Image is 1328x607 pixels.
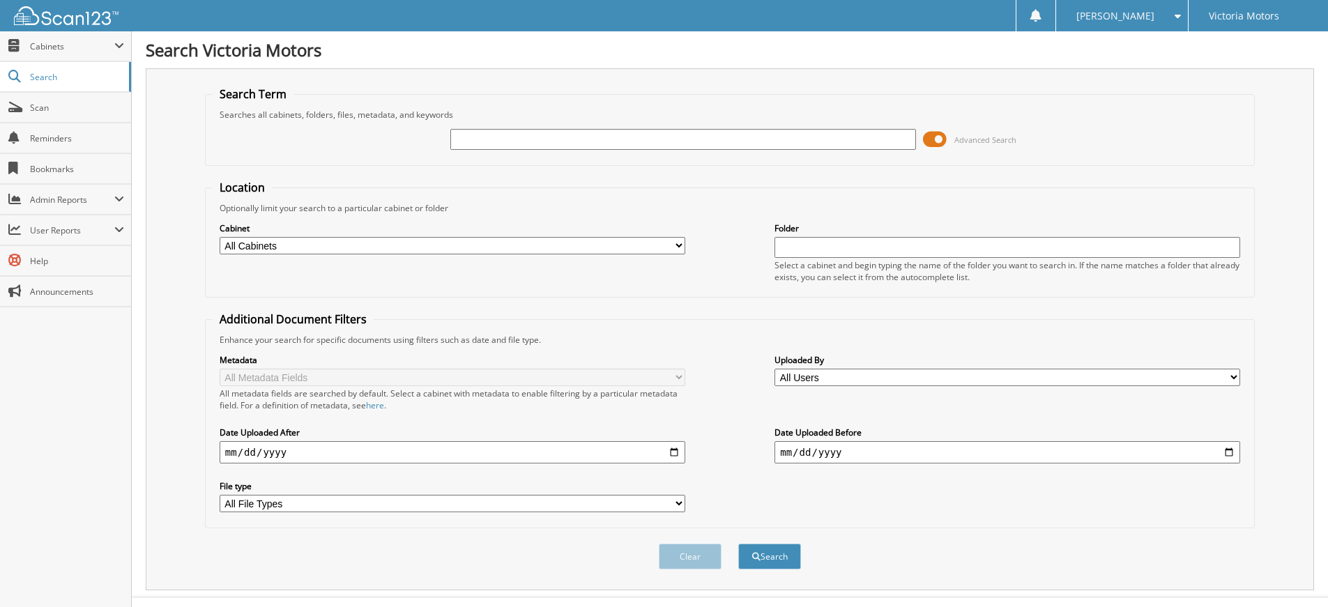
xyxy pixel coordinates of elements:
input: end [774,441,1240,463]
label: Metadata [220,354,685,366]
div: Select a cabinet and begin typing the name of the folder you want to search in. If the name match... [774,259,1240,283]
label: Date Uploaded Before [774,427,1240,438]
span: Cabinets [30,40,114,52]
button: Search [738,544,801,569]
span: Admin Reports [30,194,114,206]
div: Enhance your search for specific documents using filters such as date and file type. [213,334,1247,346]
span: Scan [30,102,124,114]
div: Optionally limit your search to a particular cabinet or folder [213,202,1247,214]
span: Search [30,71,122,83]
span: Bookmarks [30,163,124,175]
legend: Location [213,180,272,195]
button: Clear [659,544,722,569]
a: here [366,399,384,411]
img: scan123-logo-white.svg [14,6,119,25]
div: Searches all cabinets, folders, files, metadata, and keywords [213,109,1247,121]
input: start [220,441,685,463]
label: Date Uploaded After [220,427,685,438]
span: Advanced Search [954,135,1016,145]
legend: Additional Document Filters [213,312,374,327]
legend: Search Term [213,86,293,102]
span: Victoria Motors [1209,12,1279,20]
div: All metadata fields are searched by default. Select a cabinet with metadata to enable filtering b... [220,387,685,411]
label: Cabinet [220,222,685,234]
span: User Reports [30,224,114,236]
label: File type [220,480,685,492]
span: Announcements [30,286,124,298]
label: Folder [774,222,1240,234]
label: Uploaded By [774,354,1240,366]
h1: Search Victoria Motors [146,38,1314,61]
span: [PERSON_NAME] [1076,12,1154,20]
span: Help [30,255,124,267]
span: Reminders [30,132,124,144]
